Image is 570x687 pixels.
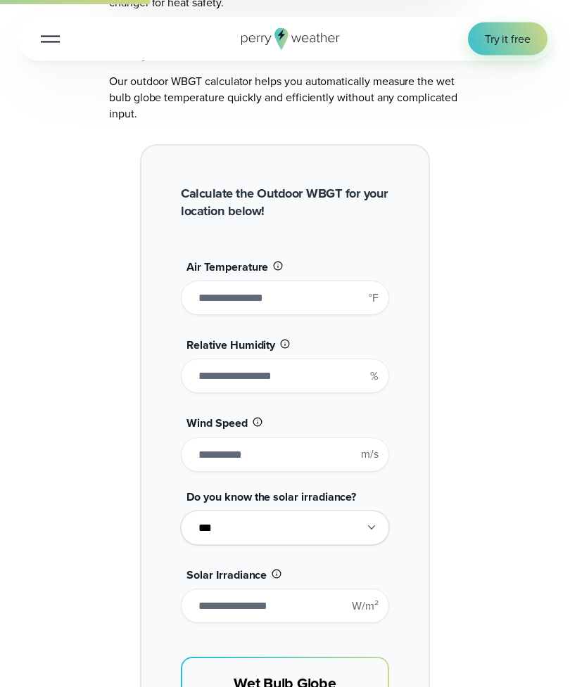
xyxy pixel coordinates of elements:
[181,186,388,221] h2: Calculate the Outdoor WBGT for your location below!
[186,259,268,276] span: Air Temperature
[186,489,356,506] span: Do you know the solar irradiance?
[186,338,275,354] span: Relative Humidity
[109,74,461,122] p: Our outdoor WBGT calculator helps you automatically measure the wet bulb globe temperature quickl...
[468,23,547,56] a: Try it free
[109,39,461,65] h2: Simple Outdoor WBGT Calculator
[485,31,531,47] span: Try it free
[186,567,267,584] span: Solar Irradiance
[186,416,247,432] span: Wind Speed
